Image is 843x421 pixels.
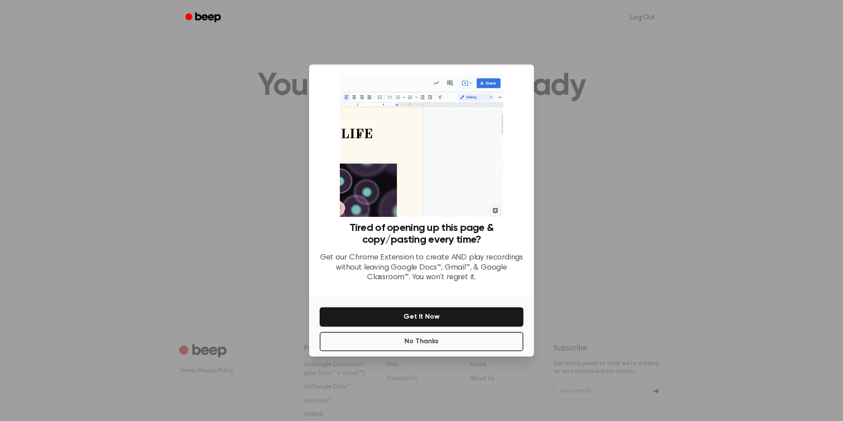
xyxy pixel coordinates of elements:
p: Get our Chrome Extension to create AND play recordings without leaving Google Docs™, Gmail™, & Go... [320,253,523,283]
img: Beep extension in action [340,75,503,217]
a: Beep [179,9,229,26]
h3: Tired of opening up this page & copy/pasting every time? [320,222,523,246]
a: Log Out [621,7,664,28]
button: No Thanks [320,332,523,351]
button: Get It Now [320,307,523,327]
